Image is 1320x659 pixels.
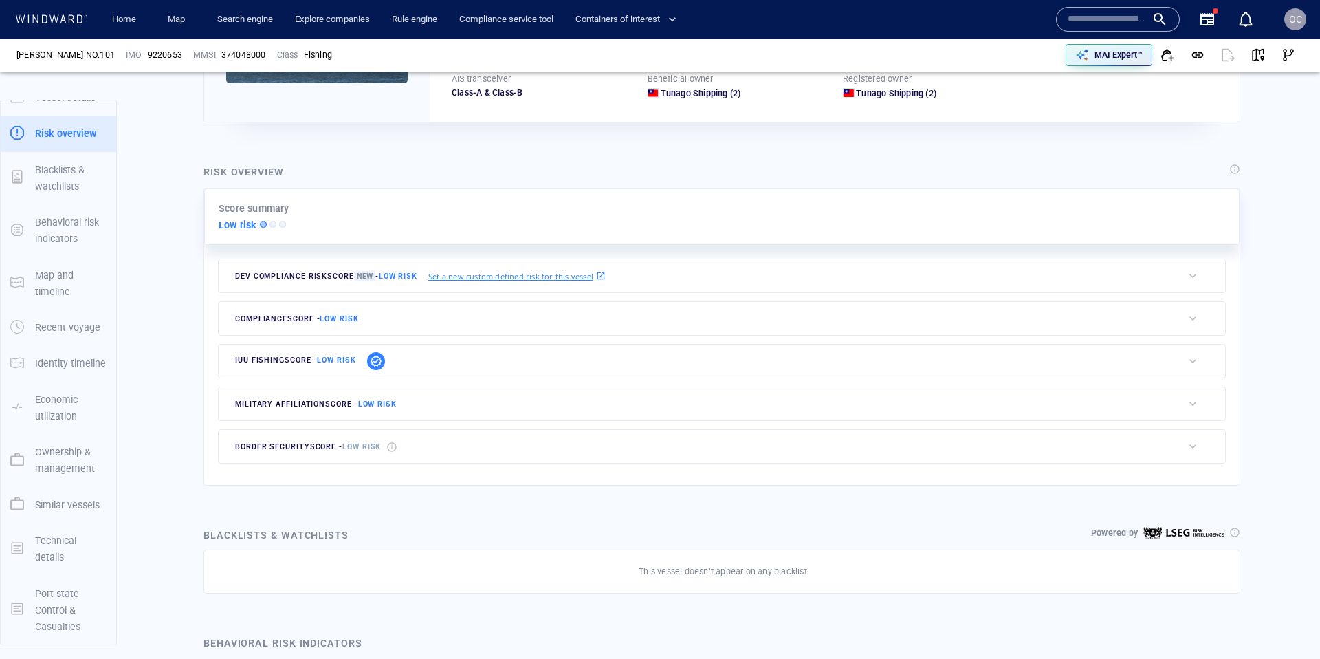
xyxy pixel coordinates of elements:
[235,356,356,365] span: IUU Fishing score -
[212,8,278,32] a: Search engine
[1,276,116,289] a: Map and timeline
[35,267,107,301] p: Map and timeline
[1094,49,1143,61] p: MAI Expert™
[452,73,511,85] p: AIS transceiver
[16,49,115,61] span: SHIN HO CHUN NO.101
[379,272,417,281] span: Low risk
[203,635,362,651] div: Behavioral risk indicators
[1,321,116,334] a: Recent voyage
[235,271,417,281] span: Dev Compliance risk score -
[1273,40,1303,70] button: Visual Link Analysis
[221,49,266,61] div: 374048000
[35,444,107,477] p: Ownership & management
[843,73,912,85] p: Registered owner
[1182,40,1213,70] button: Get link
[639,565,807,578] p: This vessel doesn’t appear on any blacklist
[289,8,375,32] a: Explore companies
[856,88,923,98] span: Tunago Shipping
[452,87,482,98] span: Class-A
[1,400,116,413] a: Economic utilization
[203,164,284,180] div: Risk overview
[428,270,593,282] p: Set a new custom defined risk for this vessel
[661,87,741,100] a: Tunago Shipping (2)
[35,214,107,248] p: Behavioral risk indicators
[1,497,116,510] a: Similar vessels
[1152,40,1182,70] button: Add to vessel list
[317,356,355,365] span: Low risk
[1,487,116,523] button: Similar vessels
[320,314,358,323] span: Low risk
[1262,597,1310,649] iframe: Chat
[1,345,116,381] button: Identity timeline
[1,382,116,435] button: Economic utilization
[661,88,728,98] span: Tunago Shipping
[1,541,116,554] a: Technical details
[485,87,490,98] span: &
[35,125,97,142] p: Risk overview
[235,314,359,323] span: compliance score -
[107,8,142,32] a: Home
[1,576,116,645] button: Port state Control & Casualties
[1,204,116,257] button: Behavioral risk indicators
[35,162,107,195] p: Blacklists & watchlists
[1,310,116,345] button: Recent voyage
[277,49,298,61] p: Class
[648,73,714,85] p: Beneficial owner
[1091,527,1138,539] p: Powered by
[454,8,559,32] a: Compliance service tool
[1281,6,1309,33] button: OC
[482,87,522,98] span: Class-B
[428,268,606,283] a: Set a new custom defined risk for this vessel
[219,217,257,233] p: Low risk
[1,90,116,103] a: Vessel details
[856,87,936,100] a: Tunago Shipping (2)
[102,8,146,32] button: Home
[148,49,182,61] span: 9220653
[575,12,676,28] span: Containers of interest
[35,497,100,513] p: Similar vessels
[1,434,116,487] button: Ownership & management
[35,319,100,336] p: Recent voyage
[1,356,116,369] a: Identity timeline
[1,152,116,205] button: Blacklists & watchlists
[201,524,351,546] div: Blacklists & watchlists
[923,87,936,100] span: (2)
[358,400,397,409] span: Low risk
[16,49,115,61] div: [PERSON_NAME] NO.101
[1237,11,1254,28] div: Notification center
[1289,14,1302,25] span: OC
[219,200,289,217] p: Score summary
[35,585,107,636] p: Port state Control & Casualties
[1243,40,1273,70] button: View on map
[35,391,107,425] p: Economic utilization
[1,523,116,576] button: Technical details
[162,8,195,32] a: Map
[1066,44,1152,66] button: MAI Expert™
[304,49,332,61] div: Fishing
[1,116,116,151] button: Risk overview
[342,442,381,451] span: Low risk
[35,532,107,566] p: Technical details
[235,442,381,451] span: border security score -
[35,355,106,371] p: Identity timeline
[354,271,375,281] span: New
[386,8,443,32] a: Rule engine
[193,49,216,61] p: MMSI
[157,8,201,32] button: Map
[1,127,116,140] a: Risk overview
[728,87,741,100] span: (2)
[235,400,397,409] span: military affiliation score -
[1,257,116,310] button: Map and timeline
[1,171,116,184] a: Blacklists & watchlists
[1,453,116,466] a: Ownership & management
[126,49,142,61] p: IMO
[1,224,116,237] a: Behavioral risk indicators
[570,8,688,32] button: Containers of interest
[1,603,116,616] a: Port state Control & Casualties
